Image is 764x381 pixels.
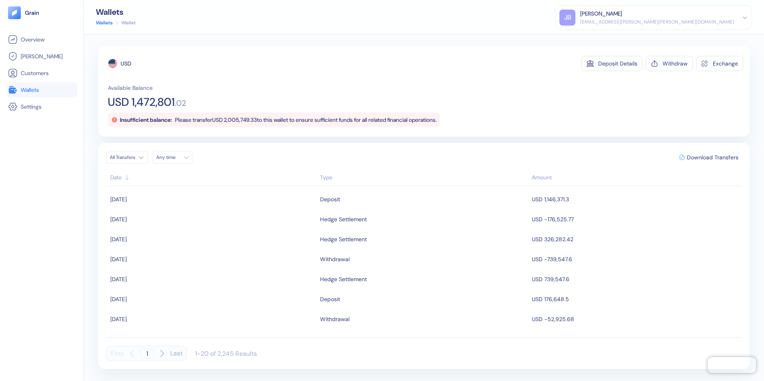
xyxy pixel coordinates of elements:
a: [PERSON_NAME] [8,52,76,61]
div: Withdrawal [320,312,350,326]
span: USD -52,925.68 [532,316,574,323]
span: USD 739,547.6 [532,276,569,283]
span: USD -739,547.6 [532,256,572,263]
div: Hedge Settlement [320,232,367,246]
div: [EMAIL_ADDRESS][PERSON_NAME][PERSON_NAME][DOMAIN_NAME] [580,18,734,26]
iframe: Chatra live chat [708,357,756,373]
span: Overview [21,36,44,44]
button: Withdraw [646,56,693,71]
span: Available Balance [108,84,153,92]
a: Customers [8,68,76,78]
span: USD -176,525.77 [532,216,574,223]
button: First [111,346,124,361]
div: Hedge Settlement [320,272,367,286]
div: Sort ascending [320,173,528,182]
span: . 02 [175,99,186,107]
a: Wallets [8,85,76,95]
span: [DATE] [110,196,127,203]
img: logo-tablet-V2.svg [8,6,21,19]
div: Any time [156,154,180,161]
span: USD 1,146,371.3 [532,196,569,203]
span: [DATE] [110,256,127,263]
div: Withdrawal [320,252,350,266]
div: [PERSON_NAME] [580,10,622,18]
button: Any time [153,151,193,164]
span: Settings [21,103,42,111]
span: USD 326,282.42 [532,236,573,243]
img: logo [25,10,40,16]
div: Deposit [320,192,340,206]
div: Withdraw [663,61,688,66]
span: Insufficient balance: [120,116,172,123]
div: Hedge Settlement [320,212,367,226]
div: Deposit Details [598,61,637,66]
span: Download Transfers [687,155,738,160]
div: Exchange [713,61,738,66]
span: Wallets [21,86,39,94]
span: USD 1,472,801 [108,97,175,108]
button: Download Transfers [676,151,742,163]
button: Exchange [696,56,743,71]
span: [DATE] [110,316,127,323]
div: USD [121,60,131,67]
a: Overview [8,35,76,44]
button: Last [170,346,183,361]
div: Hedge Settlement [320,332,367,346]
span: [PERSON_NAME] [21,52,63,60]
span: [DATE] [110,236,127,243]
div: Deposit [320,292,340,306]
div: Sort descending [532,173,738,182]
span: USD 176,648.5 [532,296,569,303]
span: [DATE] [110,216,127,223]
span: [DATE] [110,296,127,303]
div: Sort ascending [110,173,316,182]
span: [DATE] [110,276,127,283]
span: Customers [21,69,49,77]
div: 1-20 of 2,245 Results [195,349,257,358]
a: Settings [8,102,76,111]
div: JB [559,10,575,26]
span: Please transfer USD 2,005,749.33 to this wallet to ensure sufficient funds for all related financ... [175,116,437,123]
a: Wallets [96,19,113,26]
div: Wallets [96,8,136,16]
button: Deposit Details [581,56,643,71]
